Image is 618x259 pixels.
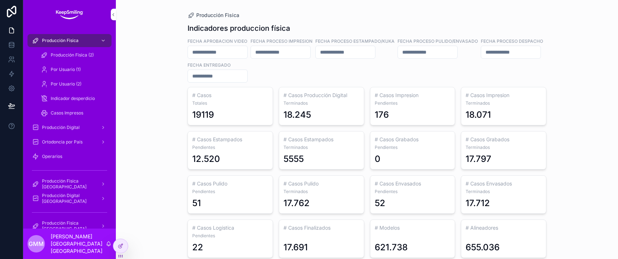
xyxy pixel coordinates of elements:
div: 17.712 [466,197,490,209]
label: Fecha proceso pulido/envasado [398,38,478,44]
label: FECHA proceso DESPACHO [481,38,543,44]
span: Terminados [466,100,542,106]
h3: # Casos Envasados [375,180,451,187]
span: Terminados [466,189,542,195]
span: Producción Fisica (2) [51,52,94,58]
a: Ortodoncia por País [28,135,112,149]
span: Terminados [283,189,360,195]
p: [PERSON_NAME][GEOGRAPHIC_DATA][GEOGRAPHIC_DATA] [51,233,106,255]
a: Casos Impresos [36,106,112,120]
span: Pendientes [375,189,451,195]
div: 0 [375,153,381,165]
h3: # Casos Pulido [283,180,360,187]
span: Producción Fisica [GEOGRAPHIC_DATA] [42,220,95,232]
span: Producción Fisica [196,12,239,19]
a: Producción Fisica (2) [36,49,112,62]
div: 18.071 [466,109,491,121]
div: 51 [192,197,201,209]
h3: # Modelos [375,224,451,231]
span: Producción Digital [GEOGRAPHIC_DATA] [42,193,95,204]
h3: # Casos Estampados [192,136,268,143]
a: Producción Fisica [GEOGRAPHIC_DATA] [28,177,112,191]
h3: # Casos Logistica [192,224,268,231]
h3: # Casos Grabados [375,136,451,143]
h3: # Alineadores [466,224,542,231]
h3: # Casos Producción Digital [283,92,360,99]
span: Pendientes [375,145,451,150]
div: 621.738 [375,242,408,253]
span: Pendientes [192,145,268,150]
span: Totales [192,100,268,106]
h3: # Casos Estampados [283,136,360,143]
span: Terminados [283,145,360,150]
div: 655.036 [466,242,500,253]
div: 176 [375,109,389,121]
span: Pendientes [375,100,451,106]
div: 12.520 [192,153,220,165]
div: 17.691 [283,242,308,253]
a: Por Usuario (1) [36,63,112,76]
a: Indicador desperdicio [36,92,112,105]
div: 18.245 [283,109,311,121]
span: Por Usuario (1) [51,67,81,72]
div: 19119 [192,109,214,121]
div: 5555 [283,153,304,165]
h3: # Casos Impresion [466,92,542,99]
div: 22 [192,242,203,253]
span: Pendientes [192,233,268,239]
span: Terminados [466,145,542,150]
h3: # Casos Impresion [375,92,451,99]
span: GMM [29,239,44,248]
h3: # Casos Pulido [192,180,268,187]
h3: # Casos Grabados [466,136,542,143]
span: Por Usuario (2) [51,81,81,87]
h1: Indicadores produccion física [188,23,290,33]
span: Pendientes [192,189,268,195]
a: Por Usuario (2) [36,78,112,91]
a: Producción Digital [GEOGRAPHIC_DATA] [28,192,112,205]
label: Fecha entregado [188,62,231,68]
div: scrollable content [23,29,116,229]
div: 52 [375,197,385,209]
span: Ortodoncia por País [42,139,83,145]
a: Operarios [28,150,112,163]
div: 17.762 [283,197,310,209]
span: Producción Digital [42,125,80,130]
label: Fecha Aprobacion Video [188,38,247,44]
span: Operarios [42,154,62,159]
h3: # Casos Finalizados [283,224,360,231]
span: Indicador desperdicio [51,96,95,101]
a: Producción Fisica [28,34,112,47]
h3: # Casos Envasados [466,180,542,187]
span: Casos Impresos [51,110,83,116]
label: Fecha proceso impresion [251,38,312,44]
a: Producción Fisica [GEOGRAPHIC_DATA] [28,220,112,233]
a: Producción Digital [28,121,112,134]
span: Producción Fisica [42,38,79,43]
span: Producción Fisica [GEOGRAPHIC_DATA] [42,178,95,190]
div: 17.797 [466,153,491,165]
img: App logo [55,9,84,20]
h3: # Casos [192,92,268,99]
span: Terminados [283,100,360,106]
a: Producción Fisica [188,12,239,19]
label: fecha proceso estampado/kuka [315,38,395,44]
